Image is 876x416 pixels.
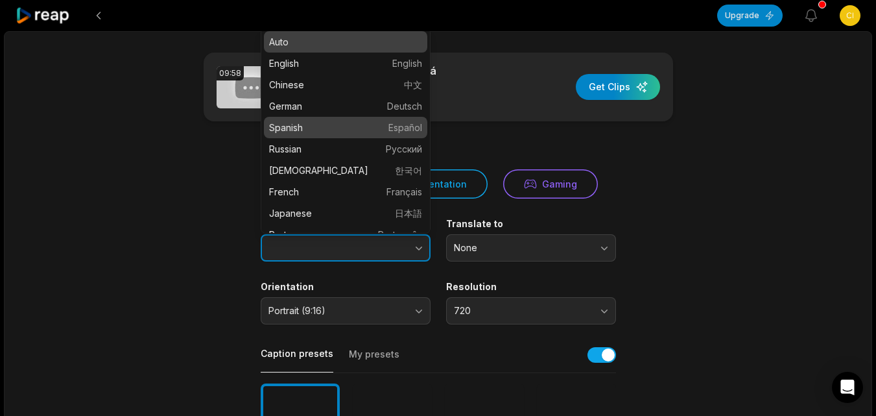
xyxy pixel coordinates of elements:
[392,56,422,70] span: English
[269,206,422,220] p: Japanese
[269,121,422,134] p: Spanish
[269,56,422,70] p: English
[268,305,405,317] span: Portrait (9:16)
[832,372,863,403] div: Open Intercom Messenger
[395,164,422,177] span: 한국어
[378,228,422,241] span: Português
[269,35,422,49] p: Auto
[269,99,422,113] p: German
[269,164,422,177] p: [DEMOGRAPHIC_DATA]
[261,147,616,159] div: Select Video Genre
[217,66,244,80] div: 09:58
[269,142,422,156] p: Russian
[717,5,783,27] button: Upgrade
[388,121,422,134] span: Español
[386,142,422,156] span: Русский
[269,228,422,241] p: Portuguese
[261,347,333,373] button: Caption presets
[261,281,431,293] label: Orientation
[404,78,422,92] span: 中文
[446,297,616,324] button: 720
[446,281,616,293] label: Resolution
[454,242,590,254] span: None
[446,218,616,230] label: Translate to
[261,297,431,324] button: Portrait (9:16)
[387,99,422,113] span: Deutsch
[349,348,399,373] button: My presets
[454,305,590,317] span: 720
[386,185,422,199] span: Français
[269,185,422,199] p: French
[395,206,422,220] span: 日本語
[576,74,660,100] button: Get Clips
[503,169,598,199] button: Gaming
[269,78,422,92] p: Chinese
[446,234,616,262] button: None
